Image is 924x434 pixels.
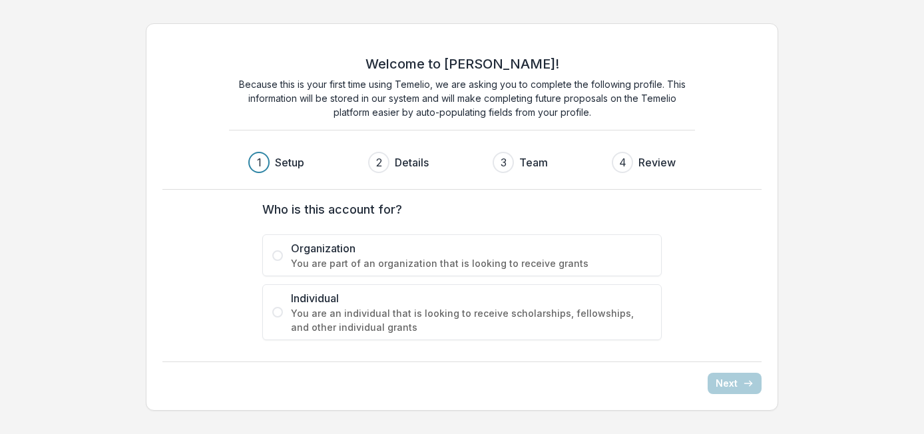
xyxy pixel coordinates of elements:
span: Organization [291,240,652,256]
div: 2 [376,154,382,170]
h3: Review [638,154,676,170]
div: Progress [248,152,676,173]
h3: Setup [275,154,304,170]
span: Individual [291,290,652,306]
span: You are an individual that is looking to receive scholarships, fellowships, and other individual ... [291,306,652,334]
h3: Team [519,154,548,170]
div: 1 [257,154,262,170]
h2: Welcome to [PERSON_NAME]! [365,56,559,72]
p: Because this is your first time using Temelio, we are asking you to complete the following profil... [229,77,695,119]
span: You are part of an organization that is looking to receive grants [291,256,652,270]
div: 4 [619,154,626,170]
button: Next [708,373,762,394]
h3: Details [395,154,429,170]
div: 3 [501,154,507,170]
label: Who is this account for? [262,200,654,218]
